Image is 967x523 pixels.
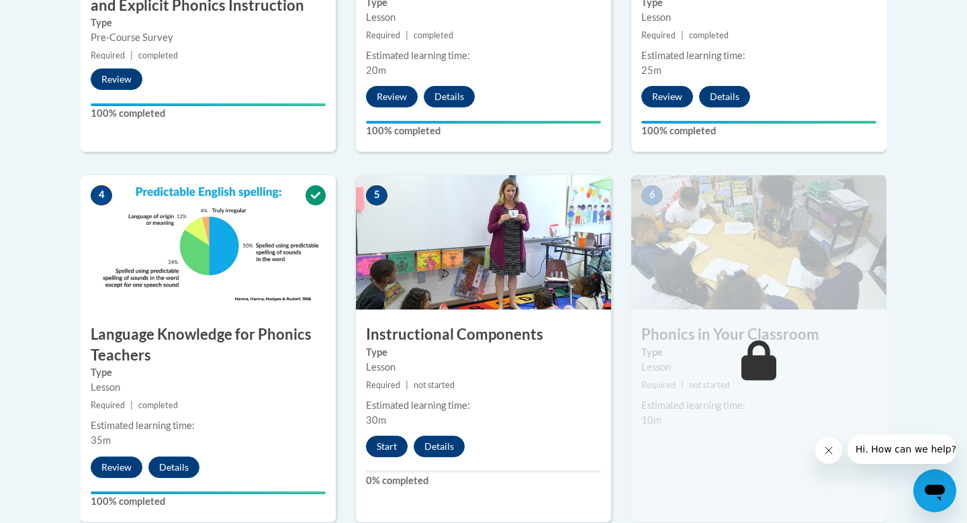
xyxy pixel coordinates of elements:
[91,418,326,433] div: Estimated learning time:
[631,324,886,345] h3: Phonics in Your Classroom
[641,121,876,124] div: Your progress
[631,175,886,310] img: Course Image
[406,30,408,40] span: |
[641,30,676,40] span: Required
[366,124,601,138] label: 100% completed
[91,400,125,410] span: Required
[91,491,326,494] div: Your progress
[148,457,199,478] button: Details
[91,457,142,478] button: Review
[91,106,326,121] label: 100% completed
[91,30,326,45] div: Pre-Course Survey
[847,434,956,464] iframe: Message from company
[91,15,326,30] label: Type
[689,30,729,40] span: completed
[641,380,676,390] span: Required
[91,365,326,380] label: Type
[81,175,336,310] img: Course Image
[366,345,601,360] label: Type
[641,64,661,76] span: 25m
[91,68,142,90] button: Review
[91,494,326,509] label: 100% completed
[91,380,326,395] div: Lesson
[366,473,601,488] label: 0% completed
[366,436,408,457] button: Start
[641,360,876,375] div: Lesson
[366,360,601,375] div: Lesson
[366,414,386,426] span: 30m
[356,324,611,345] h3: Instructional Components
[366,64,386,76] span: 20m
[366,121,601,124] div: Your progress
[641,345,876,360] label: Type
[91,185,112,205] span: 4
[414,380,455,390] span: not started
[356,175,611,310] img: Course Image
[815,437,842,464] iframe: Close message
[641,185,663,205] span: 6
[138,400,178,410] span: completed
[641,124,876,138] label: 100% completed
[130,400,133,410] span: |
[91,434,111,446] span: 35m
[689,380,730,390] span: not started
[913,469,956,512] iframe: Button to launch messaging window
[414,30,453,40] span: completed
[138,50,178,60] span: completed
[81,324,336,366] h3: Language Knowledge for Phonics Teachers
[641,10,876,25] div: Lesson
[681,30,684,40] span: |
[366,380,400,390] span: Required
[699,86,750,107] button: Details
[366,185,387,205] span: 5
[406,380,408,390] span: |
[641,414,661,426] span: 10m
[641,398,876,413] div: Estimated learning time:
[366,48,601,63] div: Estimated learning time:
[641,86,693,107] button: Review
[366,10,601,25] div: Lesson
[91,50,125,60] span: Required
[366,86,418,107] button: Review
[424,86,475,107] button: Details
[366,398,601,413] div: Estimated learning time:
[641,48,876,63] div: Estimated learning time:
[130,50,133,60] span: |
[366,30,400,40] span: Required
[681,380,684,390] span: |
[414,436,465,457] button: Details
[91,103,326,106] div: Your progress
